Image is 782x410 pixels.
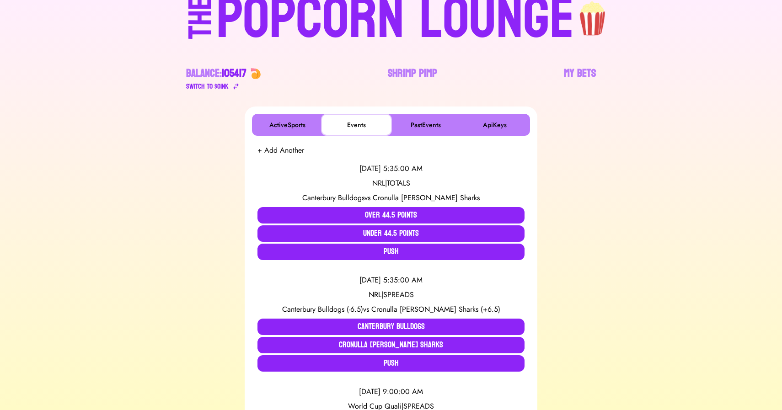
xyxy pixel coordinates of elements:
[257,192,525,203] div: vs
[323,116,390,134] button: Events
[373,192,480,203] span: Cronulla [PERSON_NAME] Sharks
[222,64,246,83] span: 105417
[257,178,525,189] div: NRL | TOTALS
[257,275,525,286] div: [DATE] 5:35:00 AM
[388,66,437,92] a: Shrimp Pimp
[186,66,246,81] div: Balance:
[257,225,525,242] button: Under 44.5 Points
[257,163,525,174] div: [DATE] 5:35:00 AM
[257,145,304,156] button: + Add Another
[257,244,525,260] button: Push
[461,116,528,134] button: ApiKeys
[282,304,363,314] span: Canterbury Bulldogs (-6.5)
[302,192,364,203] span: Canterbury Bulldogs
[257,289,525,300] div: NRL | SPREADS
[371,304,500,314] span: Cronulla [PERSON_NAME] Sharks (+6.5)
[257,386,525,397] div: [DATE] 9:00:00 AM
[257,207,525,224] button: Over 44.5 Points
[257,355,525,372] button: Push
[564,66,596,92] a: My Bets
[257,319,525,335] button: Canterbury Bulldogs
[250,68,261,79] img: 🍤
[186,81,229,92] div: Switch to $ OINK
[392,116,459,134] button: PastEvents
[254,116,321,134] button: ActiveSports
[257,337,525,353] button: Cronulla [PERSON_NAME] Sharks
[257,304,525,315] div: vs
